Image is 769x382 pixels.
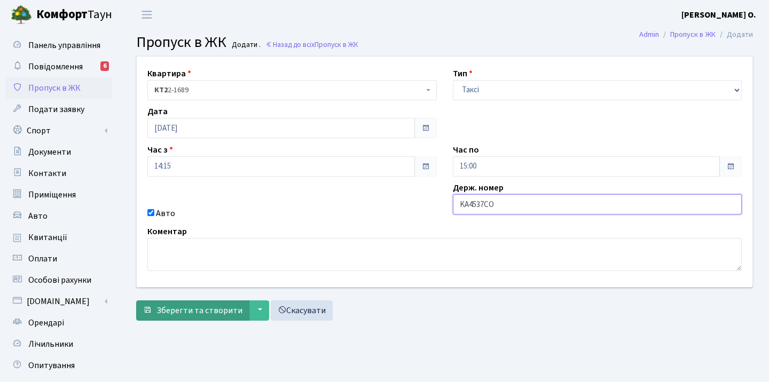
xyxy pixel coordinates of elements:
[5,35,112,56] a: Панель управління
[5,184,112,205] a: Приміщення
[36,6,88,23] b: Комфорт
[136,300,249,321] button: Зберегти та створити
[134,6,160,23] button: Переключити навігацію
[28,317,64,329] span: Орендарі
[5,99,112,120] a: Подати заявку
[147,225,187,238] label: Коментар
[147,105,168,118] label: Дата
[147,80,437,100] span: <b>КТ2</b>&nbsp;&nbsp;&nbsp;2-1689
[28,39,100,51] span: Панель управління
[28,189,76,201] span: Приміщення
[5,355,112,376] a: Опитування
[36,6,112,24] span: Таун
[28,253,57,265] span: Оплати
[100,61,109,71] div: 6
[681,9,756,21] a: [PERSON_NAME] О.
[670,29,716,40] a: Пропуск в ЖК
[5,56,112,77] a: Повідомлення6
[28,104,84,115] span: Подати заявку
[639,29,659,40] a: Admin
[154,85,423,95] span: <b>КТ2</b>&nbsp;&nbsp;&nbsp;2-1689
[315,39,358,50] span: Пропуск в ЖК
[623,23,769,46] nav: breadcrumb
[5,291,112,312] a: [DOMAIN_NAME]
[453,67,473,80] label: Тип
[11,4,32,26] img: logo.png
[265,39,358,50] a: Назад до всіхПропуск в ЖК
[5,227,112,248] a: Квитанції
[271,300,333,321] a: Скасувати
[147,144,173,156] label: Час з
[5,312,112,333] a: Орендарі
[453,144,479,156] label: Час по
[453,194,742,214] input: AA0001AA
[453,181,504,194] label: Держ. номер
[28,274,91,286] span: Особові рахунки
[716,29,753,41] li: Додати
[156,305,242,316] span: Зберегти та створити
[154,85,168,95] b: КТ2
[230,41,261,50] small: Додати .
[28,61,83,73] span: Повідомлення
[136,31,226,53] span: Пропуск в ЖК
[28,338,73,350] span: Лічильники
[5,120,112,141] a: Спорт
[5,141,112,163] a: Документи
[156,207,175,220] label: Авто
[5,248,112,269] a: Оплати
[5,269,112,291] a: Особові рахунки
[28,168,66,179] span: Контакти
[5,77,112,99] a: Пропуск в ЖК
[5,163,112,184] a: Контакти
[28,360,75,371] span: Опитування
[28,232,67,243] span: Квитанції
[147,67,191,80] label: Квартира
[28,210,48,222] span: Авто
[5,333,112,355] a: Лічильники
[28,82,81,94] span: Пропуск в ЖК
[28,146,71,158] span: Документи
[5,205,112,227] a: Авто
